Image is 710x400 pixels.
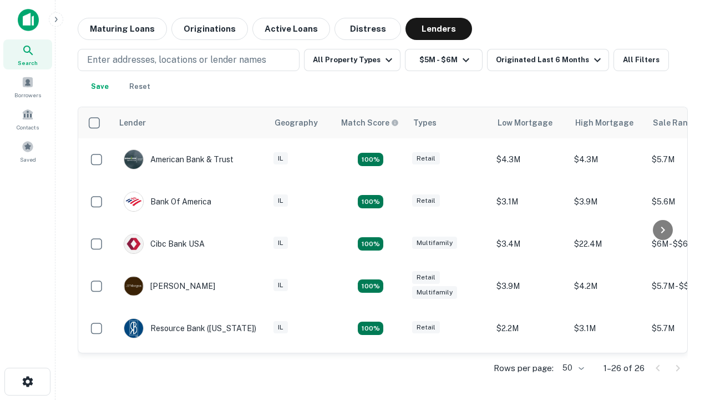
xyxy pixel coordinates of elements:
button: All Property Types [304,49,400,71]
td: $3.1M [491,181,569,223]
div: Cibc Bank USA [124,234,205,254]
div: Geography [275,116,318,129]
img: picture [124,192,143,211]
button: Maturing Loans [78,18,167,40]
td: $19.4M [491,349,569,392]
img: picture [124,319,143,338]
td: $19.4M [569,349,646,392]
td: $22.4M [569,223,646,265]
div: Low Mortgage [498,116,552,129]
div: IL [273,237,288,249]
img: picture [124,234,143,253]
div: [PERSON_NAME] [124,276,215,296]
button: $5M - $6M [405,49,483,71]
h6: Match Score [341,117,397,129]
div: Retail [412,152,440,165]
div: Matching Properties: 4, hasApolloMatch: undefined [358,237,383,251]
iframe: Chat Widget [655,276,710,329]
div: Matching Properties: 4, hasApolloMatch: undefined [358,195,383,208]
p: 1–26 of 26 [603,362,645,375]
span: Saved [20,155,36,164]
div: Matching Properties: 4, hasApolloMatch: undefined [358,279,383,293]
th: Geography [268,107,334,138]
div: Lender [119,116,146,129]
td: $3.1M [569,307,646,349]
th: Types [407,107,491,138]
td: $3.9M [491,265,569,307]
button: Originations [171,18,248,40]
div: Originated Last 6 Months [496,53,604,67]
td: $4.3M [569,138,646,181]
div: Multifamily [412,237,457,249]
div: High Mortgage [575,116,633,129]
td: $3.4M [491,223,569,265]
div: Resource Bank ([US_STATE]) [124,318,256,338]
div: IL [273,279,288,292]
th: Lender [113,107,268,138]
button: Save your search to get updates of matches that match your search criteria. [82,76,118,98]
button: Enter addresses, locations or lender names [78,49,300,71]
div: Retail [412,321,440,334]
a: Borrowers [3,72,52,102]
img: picture [124,150,143,169]
button: Reset [122,76,158,98]
span: Search [18,58,38,67]
a: Contacts [3,104,52,134]
p: Rows per page: [494,362,554,375]
div: IL [273,194,288,207]
div: IL [273,321,288,334]
div: Matching Properties: 7, hasApolloMatch: undefined [358,153,383,166]
a: Search [3,39,52,69]
a: Saved [3,136,52,166]
img: picture [124,277,143,296]
th: Low Mortgage [491,107,569,138]
div: Types [413,116,437,129]
div: 50 [558,360,586,376]
p: Enter addresses, locations or lender names [87,53,266,67]
th: Capitalize uses an advanced AI algorithm to match your search with the best lender. The match sco... [334,107,407,138]
div: Multifamily [412,286,457,299]
button: Active Loans [252,18,330,40]
span: Contacts [17,123,39,132]
div: Retail [412,194,440,207]
td: $3.9M [569,181,646,223]
button: Originated Last 6 Months [487,49,609,71]
button: Distress [334,18,401,40]
button: Lenders [405,18,472,40]
span: Borrowers [14,91,41,99]
th: High Mortgage [569,107,646,138]
div: Retail [412,271,440,284]
div: American Bank & Trust [124,149,234,169]
td: $4.3M [491,138,569,181]
td: $2.2M [491,307,569,349]
button: All Filters [613,49,669,71]
div: Bank Of America [124,192,211,212]
div: Matching Properties: 4, hasApolloMatch: undefined [358,322,383,335]
td: $4.2M [569,265,646,307]
div: Capitalize uses an advanced AI algorithm to match your search with the best lender. The match sco... [341,117,399,129]
div: IL [273,152,288,165]
img: capitalize-icon.png [18,9,39,31]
